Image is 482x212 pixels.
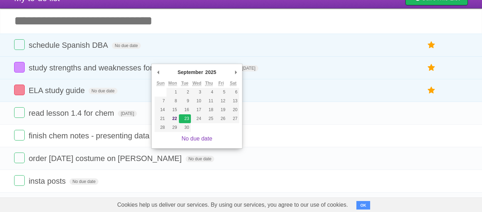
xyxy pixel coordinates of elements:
button: 9 [179,97,191,105]
label: Done [14,107,25,118]
span: Cookies help us deliver our services. By using our services, you agree to our use of cookies. [110,198,355,212]
span: [DATE] [118,110,137,117]
span: No due date [112,42,140,49]
label: Done [14,39,25,50]
button: Previous Month [155,67,162,78]
button: 16 [179,105,191,114]
abbr: Sunday [157,81,165,86]
label: Done [14,175,25,186]
label: Star task [425,39,438,51]
button: 11 [203,97,215,105]
span: finish chem notes - presenting data [29,131,151,140]
span: schedule Spanish DBA [29,41,110,50]
button: 17 [191,105,203,114]
label: Done [14,62,25,73]
span: insta posts [29,177,67,185]
a: No due date [181,136,212,142]
button: 10 [191,97,203,105]
div: September [176,67,204,78]
label: Done [14,130,25,141]
button: 19 [215,105,227,114]
span: order [DATE] costume on [PERSON_NAME] [29,154,183,163]
button: OK [356,201,370,210]
button: 28 [155,123,167,132]
button: 22 [167,114,179,123]
label: Star task [425,62,438,74]
button: 21 [155,114,167,123]
abbr: Monday [168,81,177,86]
abbr: Friday [218,81,224,86]
button: 24 [191,114,203,123]
button: 4 [203,88,215,97]
div: 2025 [204,67,217,78]
span: No due date [70,178,98,185]
button: 2 [179,88,191,97]
button: 26 [215,114,227,123]
abbr: Thursday [205,81,213,86]
button: 13 [227,97,239,105]
button: 8 [167,97,179,105]
span: No due date [89,88,117,94]
abbr: Tuesday [181,81,188,86]
button: 12 [215,97,227,105]
button: 15 [167,105,179,114]
button: 25 [203,114,215,123]
abbr: Wednesday [192,81,201,86]
span: ELA study guide [29,86,86,95]
button: 29 [167,123,179,132]
button: 1 [167,88,179,97]
button: 20 [227,105,239,114]
label: Done [14,153,25,163]
label: Star task [425,85,438,96]
button: 27 [227,114,239,123]
span: read lesson 1.4 for chem [29,109,116,118]
button: 6 [227,88,239,97]
button: 23 [179,114,191,123]
button: 5 [215,88,227,97]
button: 7 [155,97,167,105]
button: 18 [203,105,215,114]
button: 30 [179,123,191,132]
span: study strengths and weaknesses for [PERSON_NAME] et al [29,63,237,72]
button: 3 [191,88,203,97]
abbr: Saturday [230,81,237,86]
span: [DATE] [239,65,258,71]
button: Next Month [232,67,239,78]
span: No due date [186,156,214,162]
button: 14 [155,105,167,114]
label: Done [14,85,25,95]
